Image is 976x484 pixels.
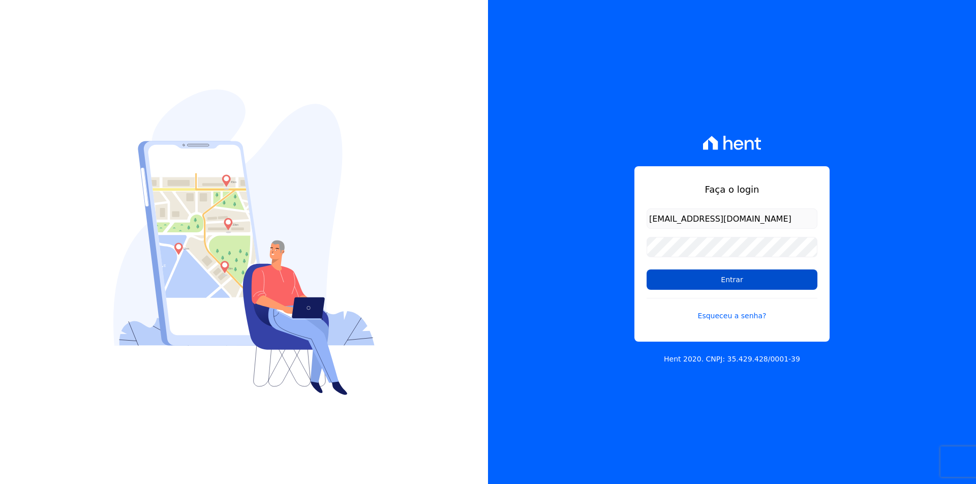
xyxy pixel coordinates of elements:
[647,208,817,229] input: Email
[647,183,817,196] h1: Faça o login
[664,354,800,365] p: Hent 2020. CNPJ: 35.429.428/0001-39
[113,89,375,395] img: Login
[647,269,817,290] input: Entrar
[647,298,817,321] a: Esqueceu a senha?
